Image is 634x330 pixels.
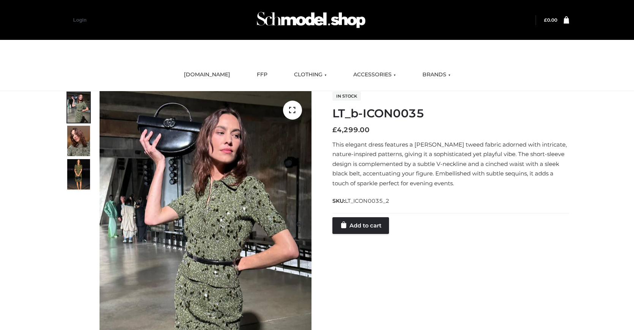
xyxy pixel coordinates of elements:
[332,217,389,234] a: Add to cart
[251,66,273,83] a: FFP
[345,197,389,204] span: LT_ICON0035_2
[544,17,557,23] a: £0.00
[178,66,236,83] a: [DOMAIN_NAME]
[544,17,547,23] span: £
[348,66,402,83] a: ACCESSORIES
[332,126,370,134] bdi: 4,299.00
[332,196,390,205] span: SKU:
[288,66,332,83] a: CLOTHING
[67,92,90,123] img: Screenshot-2024-10-29-at-6.59.56%E2%80%AFPM.jpg
[254,5,368,35] img: Schmodel Admin 964
[544,17,557,23] bdi: 0.00
[332,107,569,120] h1: LT_b-ICON0035
[332,126,337,134] span: £
[67,159,90,189] img: Screenshot-2024-10-29-at-7.00.09%E2%80%AFPM.jpg
[332,140,569,188] p: This elegant dress features a [PERSON_NAME] tweed fabric adorned with intricate, nature-inspired ...
[332,92,361,101] span: In stock
[417,66,456,83] a: BRANDS
[67,126,90,156] img: Screenshot-2024-10-29-at-7.00.03%E2%80%AFPM.jpg
[73,17,87,23] a: Login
